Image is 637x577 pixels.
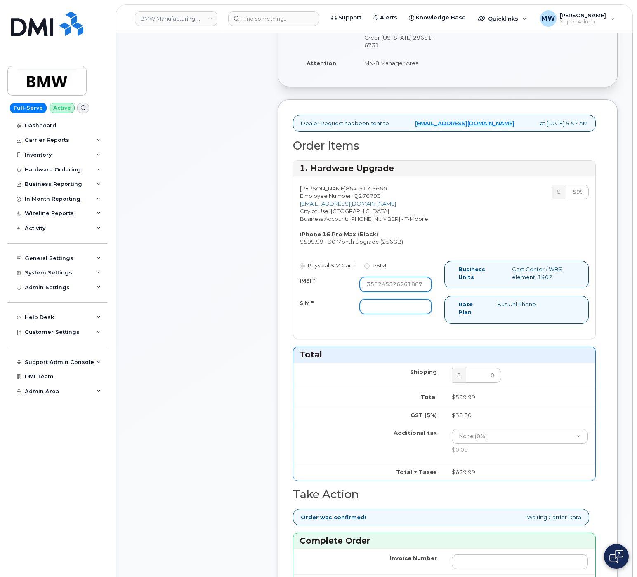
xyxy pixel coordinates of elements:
[300,299,314,307] label: SIM *
[357,54,441,72] td: MN-8 Manager Area
[364,262,386,270] label: eSIM
[472,10,533,27] div: Quicklinks
[300,192,381,199] span: Employee Number: Q276793
[307,60,336,66] strong: Attention
[512,265,575,281] div: Cost Center / WBS element: 1402
[410,368,437,376] label: Shipping
[370,185,387,192] span: 5660
[458,265,500,281] label: Business Units
[452,412,472,418] span: $30.00
[367,9,403,26] a: Alerts
[394,429,437,437] label: Additional tax
[452,446,588,454] div: $0.00
[396,468,437,476] label: Total + Taxes
[416,14,466,22] span: Knowledge Base
[293,488,596,501] h2: Take Action
[411,411,437,419] label: GST (5%)
[300,277,315,285] label: IMEI *
[534,10,620,27] div: Marissa Weiss
[403,9,472,26] a: Knowledge Base
[326,9,367,26] a: Support
[300,231,378,237] strong: iPhone 16 Pro Max (Black)
[491,300,545,308] div: Bus Unl Phone
[338,14,361,22] span: Support
[300,200,396,207] a: [EMAIL_ADDRESS][DOMAIN_NAME]
[293,509,589,526] div: Waiting Carrier Data
[452,469,475,475] span: $629.99
[300,263,305,269] input: Physical SIM Card
[357,13,441,54] td: Office Area C [STREET_ADDRESS] Greer [US_STATE] 29651-6731
[452,394,475,400] span: $599.99
[380,14,397,22] span: Alerts
[415,120,514,127] a: [EMAIL_ADDRESS][DOMAIN_NAME]
[560,12,606,19] span: [PERSON_NAME]
[300,535,589,547] h3: Complete Order
[452,368,466,383] div: $
[300,349,589,360] h3: Total
[228,11,319,26] input: Find something...
[458,300,485,316] label: Rate Plan
[346,185,387,192] span: 864
[357,185,370,192] span: 517
[560,19,606,25] span: Super Admin
[364,263,370,269] input: eSIM
[293,115,596,132] div: Dealer Request has been sent to at [DATE] 5:57 AM
[421,393,437,401] label: Total
[301,514,366,521] strong: Order was confirmed!
[135,11,217,26] a: BMW Manufacturing Co LLC
[552,185,566,199] div: $
[390,554,437,562] label: Invoice Number
[300,163,394,173] strong: 1. Hardware Upgrade
[541,14,555,23] span: MW
[293,140,596,152] h2: Order Items
[609,550,623,563] img: Open chat
[300,262,355,270] label: Physical SIM Card
[293,185,444,246] div: [PERSON_NAME] City of Use: [GEOGRAPHIC_DATA] Business Account: [PHONE_NUMBER] - T-Mobile $599.99 ...
[488,15,518,22] span: Quicklinks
